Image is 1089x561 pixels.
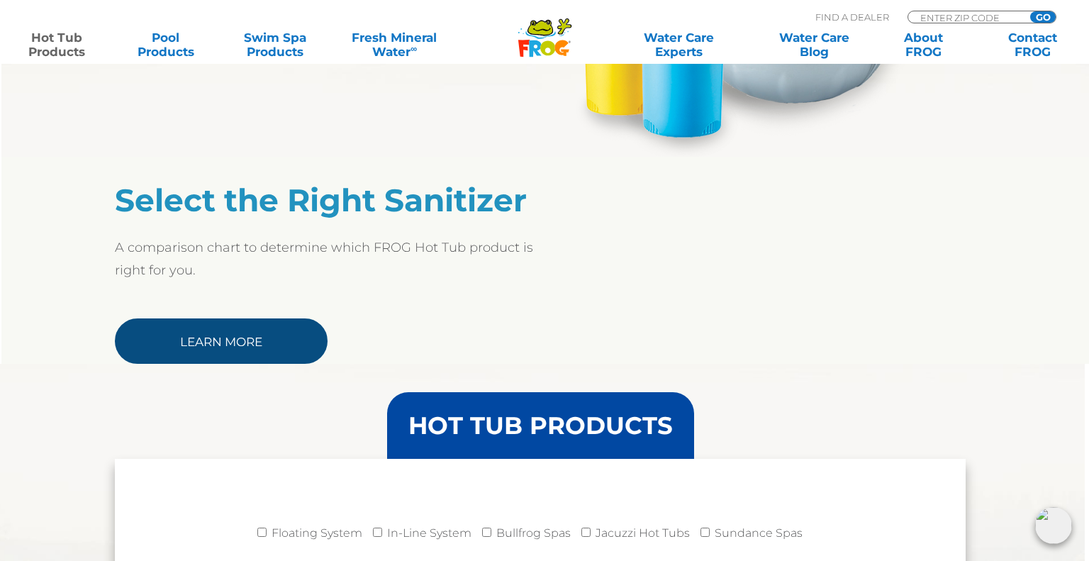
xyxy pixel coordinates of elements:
a: AboutFROG [881,30,966,59]
label: Sundance Spas [715,519,803,548]
label: In-Line System [387,519,471,548]
a: Swim SpaProducts [233,30,318,59]
a: Hot TubProducts [14,30,99,59]
a: Fresh MineralWater∞ [342,30,448,59]
h2: Select the Right Sanitizer [115,182,540,218]
input: Zip Code Form [919,11,1015,23]
h3: HOT TUB PRODUCTS [408,413,673,438]
a: Water CareExperts [610,30,747,59]
input: GO [1030,11,1056,23]
sup: ∞ [411,43,417,54]
label: Floating System [272,519,362,548]
p: A comparison chart to determine which FROG Hot Tub product is right for you. [115,236,540,282]
a: PoolProducts [123,30,208,59]
a: ContactFROG [990,30,1075,59]
p: Find A Dealer [815,11,889,23]
label: Jacuzzi Hot Tubs [596,519,690,548]
a: Water CareBlog [772,30,857,59]
label: Bullfrog Spas [496,519,571,548]
a: Learn More [115,318,328,364]
img: openIcon [1035,507,1072,544]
